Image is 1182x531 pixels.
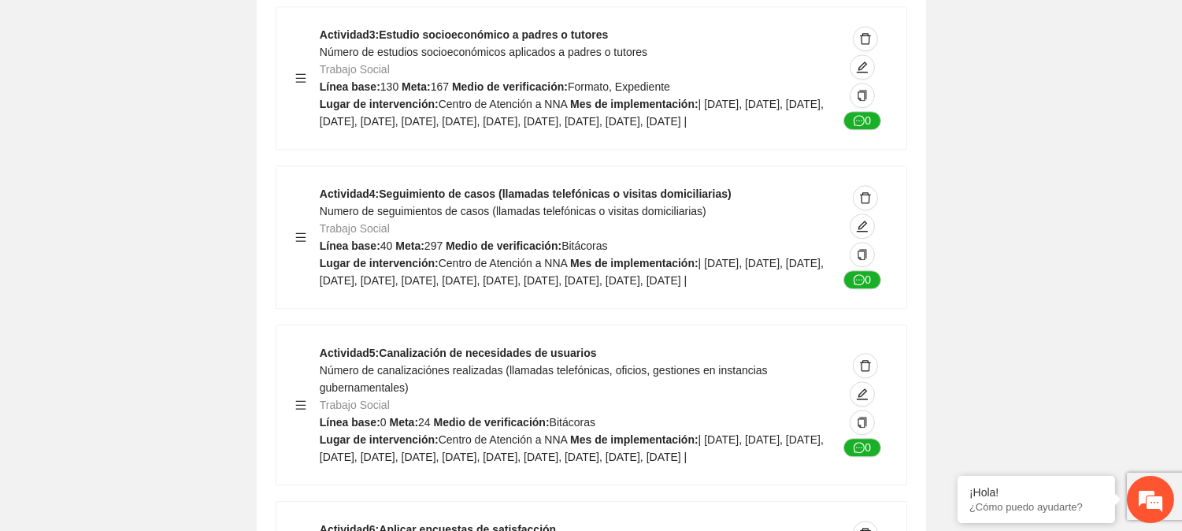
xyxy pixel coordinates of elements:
div: ¡Hola! [969,486,1103,499]
strong: Medio de verificación: [452,80,568,93]
strong: Línea base: [320,240,380,252]
strong: Lugar de intervención: [320,257,439,269]
span: delete [854,32,877,45]
span: delete [854,359,877,372]
button: delete [853,353,878,378]
strong: Meta: [390,416,419,429]
span: edit [850,220,874,232]
button: message0 [843,111,881,130]
span: Trabajo Social [320,222,390,235]
span: message [854,274,865,287]
span: Centro de Atención a NNA [439,433,567,446]
button: edit [850,381,875,407]
span: Estamos en línea. [91,175,217,334]
span: Número de canalizaciónes realizadas (llamadas telefónicas, oficios, gestiones en instancias guber... [320,364,768,394]
span: 0 [380,416,387,429]
span: Trabajo Social [320,399,390,411]
button: delete [853,185,878,210]
span: 130 [380,80,398,93]
span: copy [857,249,868,262]
strong: Meta: [402,80,431,93]
span: 167 [431,80,449,93]
textarea: Escriba su mensaje y pulse “Intro” [8,359,300,414]
span: Bitácoras [550,416,595,429]
span: Trabajo Social [320,63,390,76]
span: 40 [380,240,393,252]
strong: Mes de implementación: [570,98,698,110]
strong: Mes de implementación: [570,433,698,446]
strong: Actividad 3 : Estudio socioeconómico a padres o tutores [320,28,608,41]
span: Formato, Expediente [568,80,670,93]
strong: Actividad 5 : Canalización de necesidades de usuarios [320,347,597,359]
p: ¿Cómo puedo ayudarte? [969,501,1103,513]
span: edit [850,388,874,400]
span: message [854,442,865,455]
button: copy [850,242,875,267]
strong: Mes de implementación: [570,257,698,269]
button: copy [850,410,875,435]
div: Minimizar ventana de chat en vivo [258,8,296,46]
span: Numero de seguimientos de casos (llamadas telefónicas o visitas domiciliarias) [320,205,706,217]
span: menu [295,232,306,243]
span: Centro de Atención a NNA [439,257,567,269]
button: edit [850,54,875,80]
strong: Medio de verificación: [446,240,561,252]
strong: Lugar de intervención: [320,433,439,446]
span: 297 [424,240,443,252]
strong: Lugar de intervención: [320,98,439,110]
span: copy [857,90,868,102]
button: message0 [843,438,881,457]
button: copy [850,83,875,108]
strong: Línea base: [320,80,380,93]
span: copy [857,417,868,429]
span: menu [295,72,306,84]
strong: Actividad 4 : Seguimiento de casos (llamadas telefónicas o visitas domiciliarias) [320,188,732,200]
span: 24 [418,416,431,429]
button: delete [853,26,878,51]
strong: Medio de verificación: [434,416,550,429]
button: edit [850,214,875,239]
span: edit [850,61,874,73]
button: message0 [843,270,881,289]
span: Centro de Atención a NNA [439,98,567,110]
span: Número de estudios socioeconómicos aplicados a padres o tutores [320,46,647,58]
span: delete [854,191,877,204]
span: message [854,115,865,128]
strong: Meta: [395,240,424,252]
strong: Línea base: [320,416,380,429]
span: Bitácoras [561,240,607,252]
div: Chatee con nosotros ahora [82,80,265,101]
span: menu [295,399,306,410]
